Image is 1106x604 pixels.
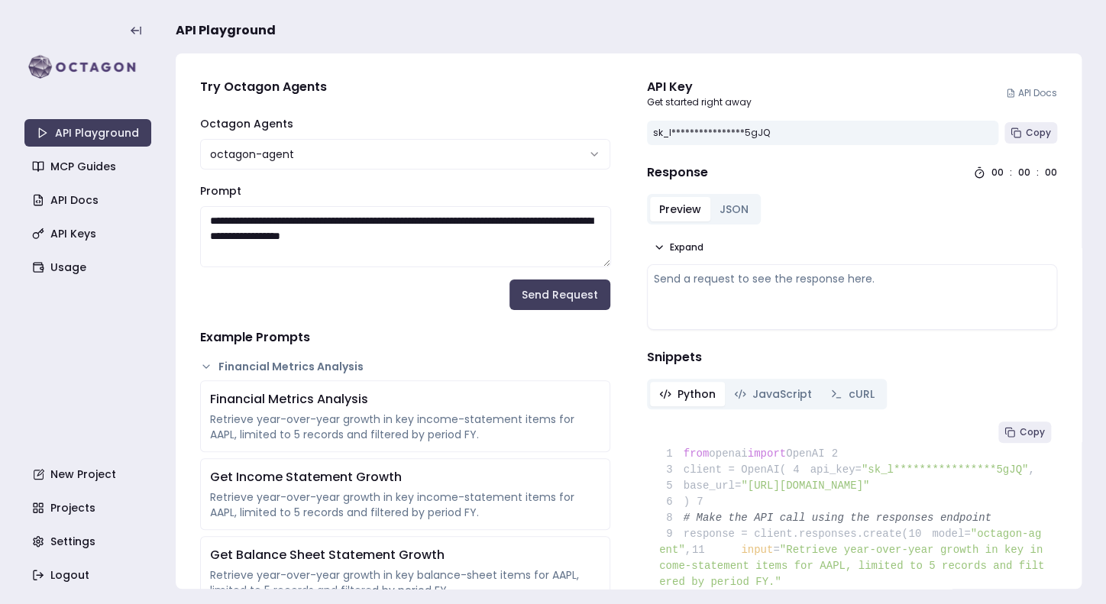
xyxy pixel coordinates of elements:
[659,526,684,542] span: 9
[509,279,610,310] button: Send Request
[1036,166,1039,179] div: :
[659,496,690,508] span: )
[650,197,710,221] button: Preview
[684,447,710,460] span: from
[26,220,153,247] a: API Keys
[684,512,991,524] span: # Make the API call using the responses endpoint
[741,480,869,492] span: "[URL][DOMAIN_NAME]"
[26,528,153,555] a: Settings
[200,359,610,374] button: Financial Metrics Analysis
[200,116,293,131] label: Octagon Agents
[26,186,153,214] a: API Docs
[647,96,752,108] p: Get started right away
[200,78,610,96] h4: Try Octagon Agents
[786,447,824,460] span: OpenAI
[1006,87,1057,99] a: API Docs
[210,468,600,486] div: Get Income Statement Growth
[1045,166,1057,179] div: 00
[24,119,151,147] a: API Playground
[710,197,758,221] button: JSON
[647,163,708,182] h4: Response
[210,546,600,564] div: Get Balance Sheet Statement Growth
[1020,426,1045,438] span: Copy
[1010,166,1012,179] div: :
[1018,166,1030,179] div: 00
[654,271,1050,286] div: Send a request to see the response here.
[1004,122,1057,144] button: Copy
[691,542,716,558] span: 11
[26,460,153,488] a: New Project
[176,21,276,40] span: API Playground
[659,446,684,462] span: 1
[748,447,786,460] span: import
[684,480,742,492] span: base_url=
[659,462,684,478] span: 3
[810,463,861,476] span: api_key=
[659,463,786,476] span: client = OpenAI(
[647,348,1057,367] h4: Snippets
[210,390,600,409] div: Financial Metrics Analysis
[991,166,1004,179] div: 00
[647,237,710,258] button: Expand
[24,52,151,82] img: logo-rect-yK7x_WSZ.svg
[659,544,1044,588] span: "Retrieve year-over-year growth in key income-statement items for AAPL, limited to 5 records and ...
[210,412,600,442] div: Retrieve year-over-year growth in key income-statement items for AAPL, limited to 5 records and f...
[200,328,610,347] h4: Example Prompts
[26,254,153,281] a: Usage
[786,462,810,478] span: 4
[709,447,747,460] span: openai
[210,489,600,520] div: Retrieve year-over-year growth in key income-statement items for AAPL, limited to 5 records and f...
[678,386,716,402] span: Python
[932,528,970,540] span: model=
[690,494,714,510] span: 7
[26,494,153,522] a: Projects
[200,183,241,199] label: Prompt
[908,526,933,542] span: 10
[659,494,684,510] span: 6
[26,153,153,180] a: MCP Guides
[741,544,773,556] span: input
[1028,463,1034,476] span: ,
[849,386,875,402] span: cURL
[824,446,849,462] span: 2
[647,78,752,96] div: API Key
[998,422,1051,443] button: Copy
[26,561,153,589] a: Logout
[752,386,812,402] span: JavaScript
[773,544,779,556] span: =
[659,478,684,494] span: 5
[685,544,691,556] span: ,
[210,567,600,598] div: Retrieve year-over-year growth in key balance-sheet items for AAPL, limited to 5 records and filt...
[659,510,684,526] span: 8
[659,528,908,540] span: response = client.responses.create(
[1026,127,1051,139] span: Copy
[670,241,703,254] span: Expand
